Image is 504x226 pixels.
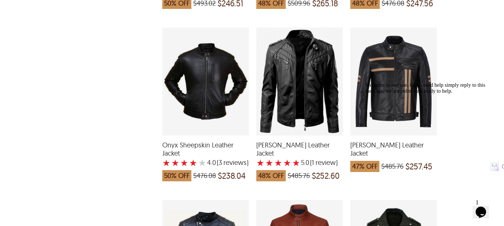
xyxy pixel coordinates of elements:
[473,196,497,219] iframe: chat widget
[162,159,170,166] label: 1 rating
[362,79,497,192] iframe: chat widget
[217,159,222,166] span: (3
[283,159,291,166] label: 4 rating
[310,159,314,166] span: (1
[310,159,338,166] span: )
[350,141,437,157] span: Evan Biker Leather Jacket
[314,159,336,166] span: review
[256,159,264,166] label: 1 rating
[218,172,245,179] span: $238.04
[292,159,300,166] label: 5 rating
[171,159,179,166] label: 2 rating
[3,3,123,15] span: Welcome to our site, if you need help simply reply to this message, we are online and ready to help.
[162,131,249,185] a: Onyx Sheepskin Leather Jacket with a 4 Star Rating 3 Product Review which was at a price of $476....
[162,141,249,157] span: Onyx Sheepskin Leather Jacket
[350,131,437,176] a: Evan Biker Leather Jacket which was at a price of $485.76, now after discount the price is
[312,172,339,179] span: $252.60
[256,131,343,185] a: Charles Biker Leather Jacket with a 5 Star Rating 1 Product Review which was at a price of $485.7...
[288,172,310,179] span: $485.76
[256,170,286,181] span: 48% OFF
[180,159,188,166] label: 3 rating
[256,141,343,157] span: Charles Biker Leather Jacket
[350,161,379,172] span: 47% OFF
[301,159,309,166] label: 5.0
[222,159,247,166] span: reviews
[217,159,248,166] span: )
[162,170,191,181] span: 50% OFF
[198,159,206,166] label: 5 rating
[189,159,197,166] label: 4 rating
[3,3,137,15] div: Welcome to our site, if you need help simply reply to this message, we are online and ready to help.
[274,159,282,166] label: 3 rating
[265,159,273,166] label: 2 rating
[193,172,216,179] span: $476.08
[207,159,216,166] label: 4.0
